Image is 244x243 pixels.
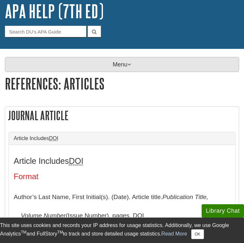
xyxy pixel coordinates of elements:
[5,26,86,37] input: Search DU's APA Guide
[14,172,230,181] h4: Format
[191,229,204,239] button: Close
[49,136,58,141] abbr: Digital Object Identifier. This is the string of numbers associated with a particular article. No...
[5,107,239,124] h2: Journal Article
[14,188,230,225] p: Author’s Last Name, First Initial(s). (Date). Article title. (Issue Number), pages. DOI
[21,230,26,235] sup: TM
[57,230,63,235] sup: TM
[5,1,104,21] a: APA Help (7th Ed)
[5,57,239,72] p: Menu
[202,204,244,218] button: Library Chat
[14,156,230,166] h3: Article Includes
[5,75,239,92] h1: References: Articles
[14,136,230,141] a: Article IncludesDOI
[161,231,187,236] a: Read More
[69,156,83,165] abbr: Digital Object Identifier. This is the string of numbers associated with a particular article. No...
